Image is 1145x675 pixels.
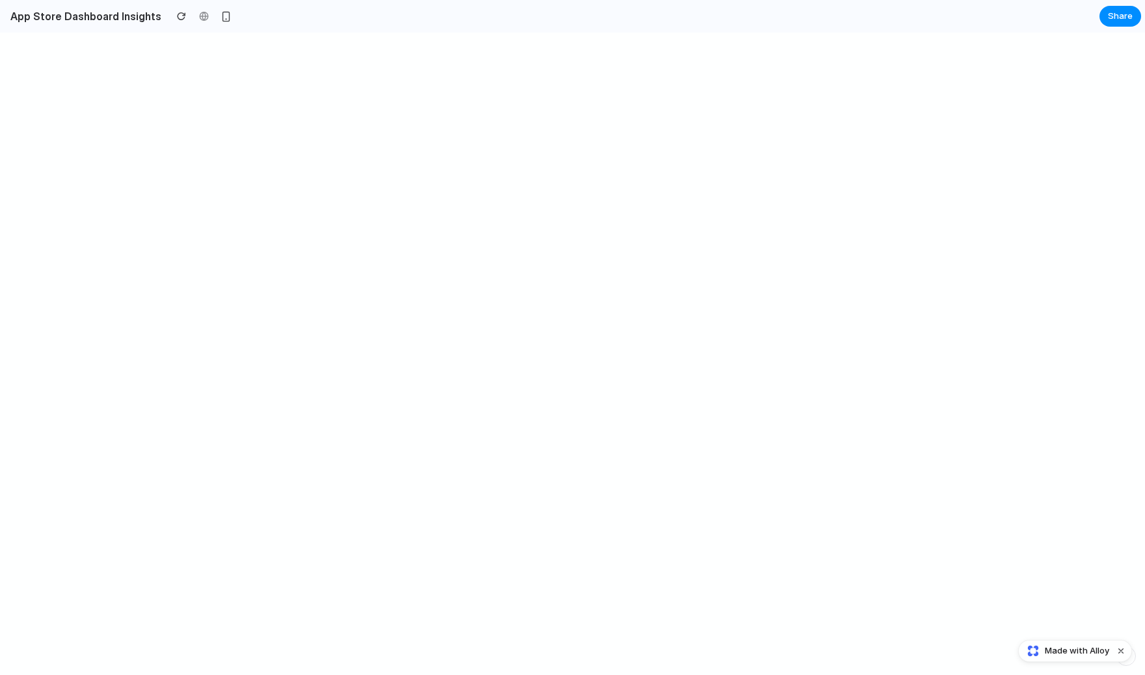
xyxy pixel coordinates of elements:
button: Dismiss watermark [1113,643,1129,659]
button: Share [1099,6,1141,27]
span: Made with Alloy [1045,644,1109,657]
span: Share [1108,10,1133,23]
a: Made with Alloy [1019,644,1111,657]
h2: App Store Dashboard Insights [5,8,161,24]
